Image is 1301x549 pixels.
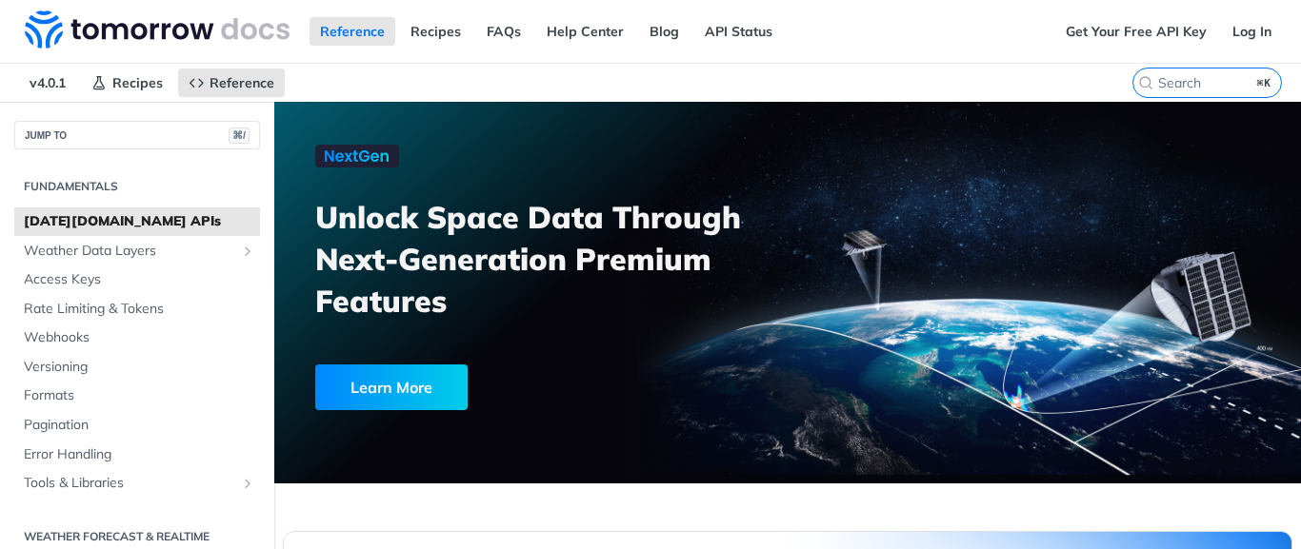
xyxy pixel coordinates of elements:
h3: Unlock Space Data Through Next-Generation Premium Features [315,196,809,322]
span: Pagination [24,416,255,435]
img: NextGen [315,145,399,167]
h2: Fundamentals [14,178,260,195]
span: Formats [24,386,255,405]
a: Recipes [400,17,471,46]
a: Help Center [536,17,634,46]
span: Recipes [112,74,163,91]
button: Show subpages for Weather Data Layers [240,244,255,259]
span: v4.0.1 [19,69,76,97]
span: [DATE][DOMAIN_NAME] APIs [24,212,255,231]
a: Weather Data LayersShow subpages for Weather Data Layers [14,237,260,265]
a: Pagination [14,411,260,440]
span: Rate Limiting & Tokens [24,300,255,319]
a: Versioning [14,353,260,382]
span: Access Keys [24,270,255,289]
span: Weather Data Layers [24,242,235,261]
a: Formats [14,382,260,410]
span: Webhooks [24,328,255,347]
h2: Weather Forecast & realtime [14,528,260,545]
a: [DATE][DOMAIN_NAME] APIs [14,207,260,236]
span: Tools & Libraries [24,474,235,493]
a: Recipes [81,69,173,97]
span: ⌘/ [229,127,250,144]
a: Webhooks [14,324,260,352]
a: Access Keys [14,265,260,294]
a: Blog [639,17,690,46]
a: Reference [178,69,285,97]
a: FAQs [476,17,531,46]
a: Learn More [315,364,710,410]
kbd: ⌘K [1252,73,1276,92]
span: Error Handling [24,445,255,464]
img: Tomorrow.io Weather API Docs [25,10,290,49]
a: Reference [310,17,395,46]
button: JUMP TO⌘/ [14,121,260,149]
a: Log In [1222,17,1282,46]
div: Learn More [315,364,468,410]
a: Tools & LibrariesShow subpages for Tools & Libraries [14,469,260,498]
span: Versioning [24,358,255,377]
button: Show subpages for Tools & Libraries [240,476,255,491]
a: Get Your Free API Key [1055,17,1217,46]
a: API Status [694,17,783,46]
span: Reference [210,74,274,91]
svg: Search [1138,75,1153,90]
a: Rate Limiting & Tokens [14,295,260,324]
a: Error Handling [14,441,260,469]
